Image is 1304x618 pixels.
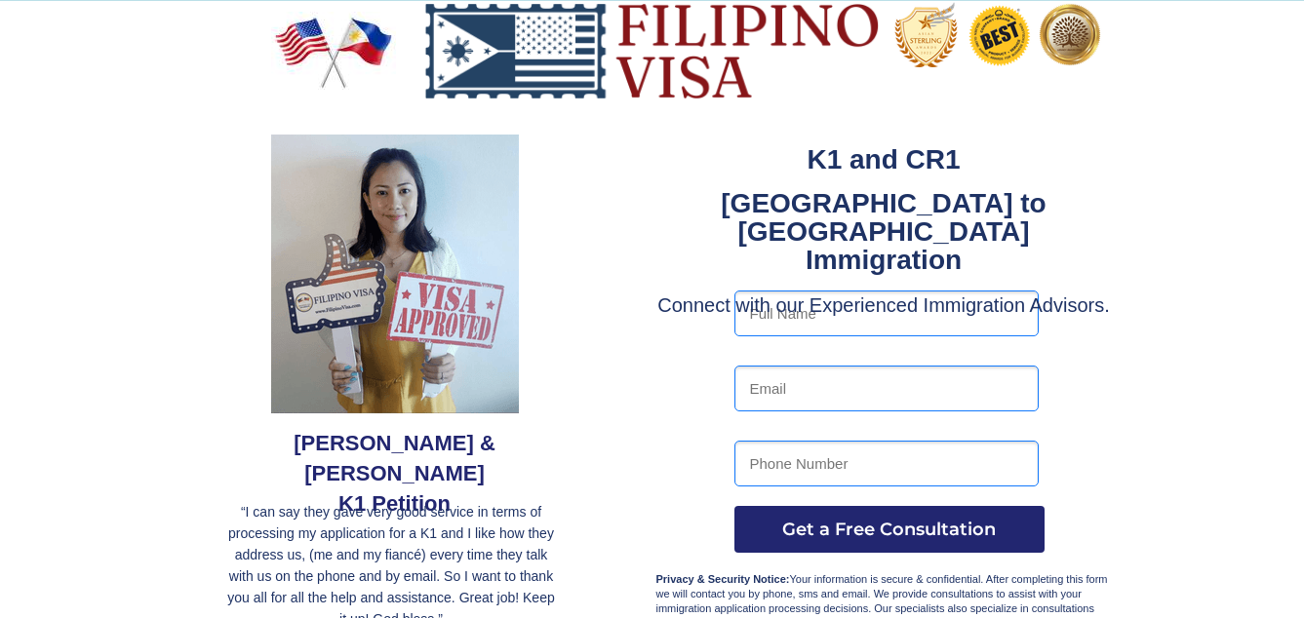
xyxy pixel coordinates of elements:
[657,294,1110,316] span: Connect with our Experienced Immigration Advisors.
[734,290,1039,336] input: Full Name
[734,506,1045,553] button: Get a Free Consultation
[721,188,1046,275] strong: [GEOGRAPHIC_DATA] to [GEOGRAPHIC_DATA] Immigration
[734,441,1039,486] input: Phone Number
[807,144,960,174] strong: K1 and CR1
[734,519,1045,540] span: Get a Free Consultation
[294,431,495,516] span: [PERSON_NAME] & [PERSON_NAME] K1 Petition
[734,366,1039,411] input: Email
[656,573,790,585] strong: Privacy & Security Notice:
